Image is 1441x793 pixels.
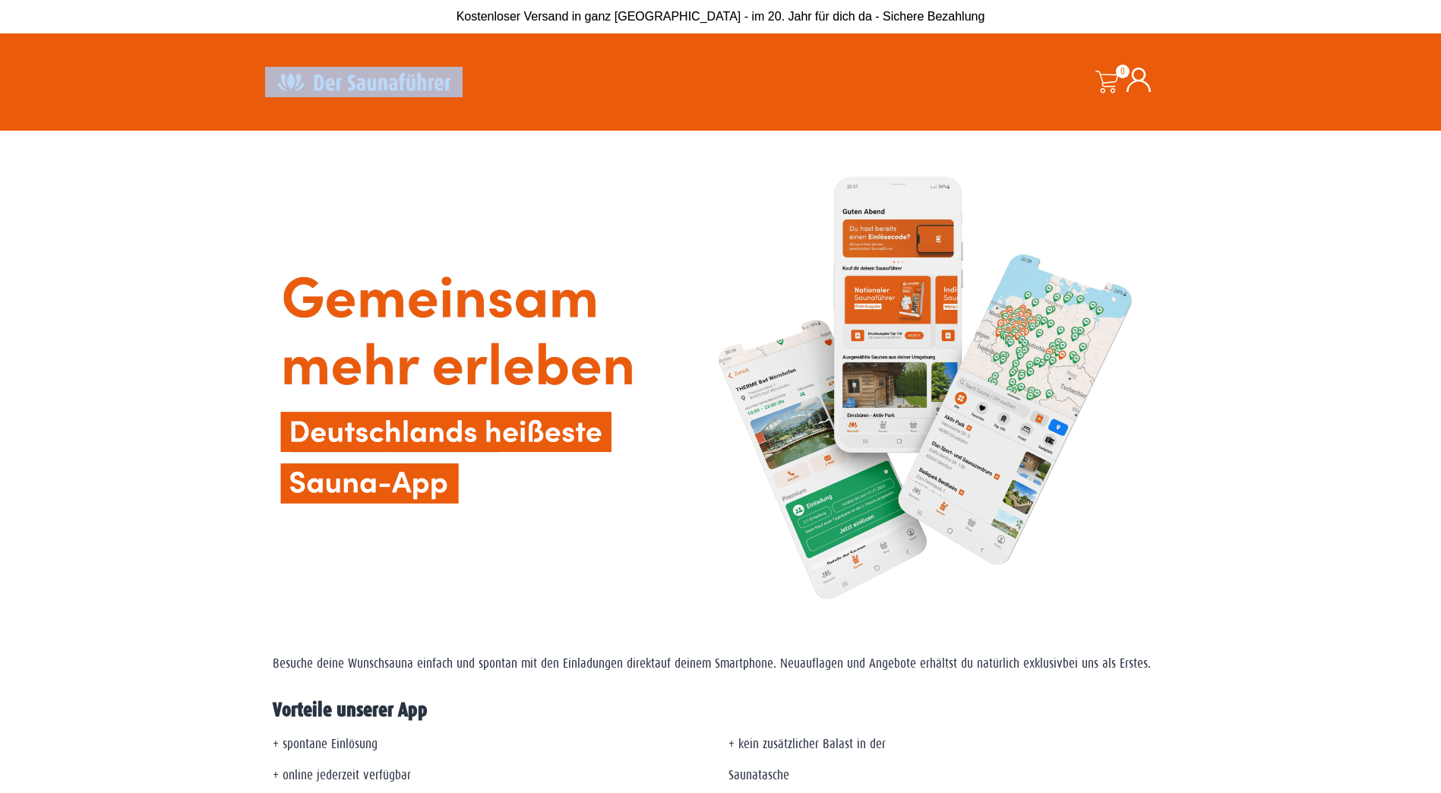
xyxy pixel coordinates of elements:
[1063,656,1151,671] span: bei uns als Erstes.
[457,10,985,23] span: Kostenloser Versand in ganz [GEOGRAPHIC_DATA] - im 20. Jahr für dich da - Sichere Bezahlung
[728,737,886,751] span: + kein zusätzlicher Balast in der
[273,700,1169,720] h2: Vorteile unserer App
[273,768,411,782] span: + online jederzeit verfügbar
[273,656,655,671] span: Besuche deine Wunschsauna einfach und spontan mit den Einladungen direkt
[1116,65,1130,78] span: 0
[728,768,789,782] span: Saunatasche
[273,737,378,751] span: + spontane Einlösung
[655,656,1063,671] span: auf deinem Smartphone. Neuauflagen und Angebote erhältst du natürlich exklusiv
